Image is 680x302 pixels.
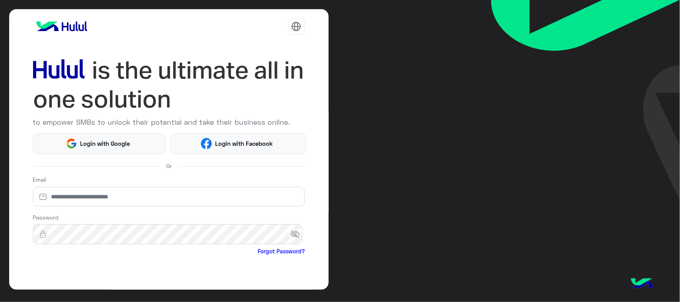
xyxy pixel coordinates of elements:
[33,213,59,222] label: Password
[212,139,276,148] span: Login with Facebook
[628,270,656,298] img: hulul-logo.png
[170,133,306,154] button: Login with Facebook
[201,138,212,149] img: Facebook
[77,139,133,148] span: Login with Google
[290,227,305,241] span: visibility_off
[33,257,154,288] iframe: reCAPTCHA
[33,117,305,127] p: to empower SMBs to unlock their potential and take their business online.
[33,18,90,34] img: logo
[33,230,53,238] img: lock
[33,56,305,114] img: hululLoginTitle_EN.svg
[258,247,305,255] a: Forgot Password?
[291,22,301,31] img: tab
[33,175,47,184] label: Email
[33,133,166,154] button: Login with Google
[33,193,53,201] img: email
[66,138,77,149] img: Google
[166,162,172,170] span: Or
